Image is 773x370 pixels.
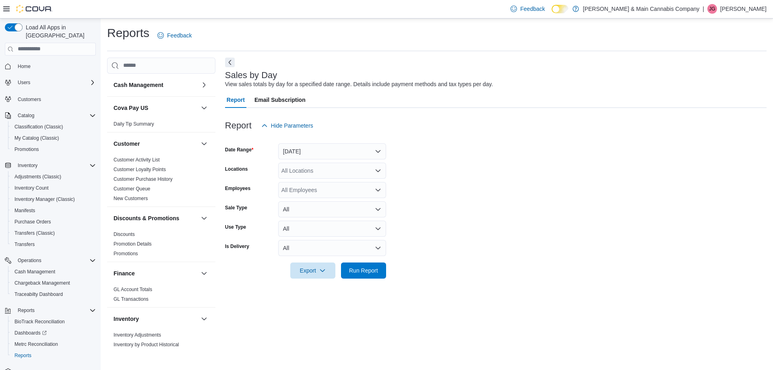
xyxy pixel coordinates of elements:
[11,351,35,360] a: Reports
[225,166,248,172] label: Locations
[290,263,335,279] button: Export
[11,328,50,338] a: Dashboards
[14,196,75,203] span: Inventory Manager (Classic)
[14,146,39,153] span: Promotions
[278,201,386,217] button: All
[18,112,34,119] span: Catalog
[520,5,545,13] span: Feedback
[114,140,140,148] h3: Customer
[114,166,166,173] span: Customer Loyalty Points
[11,217,54,227] a: Purchase Orders
[18,79,30,86] span: Users
[11,278,96,288] span: Chargeback Management
[258,118,316,134] button: Hide Parameters
[8,289,99,300] button: Traceabilty Dashboard
[14,207,35,214] span: Manifests
[227,92,245,108] span: Report
[114,186,150,192] a: Customer Queue
[199,213,209,223] button: Discounts & Promotions
[11,228,96,238] span: Transfers (Classic)
[14,352,31,359] span: Reports
[8,327,99,339] a: Dashboards
[11,328,96,338] span: Dashboards
[11,339,61,349] a: Metrc Reconciliation
[11,217,96,227] span: Purchase Orders
[14,135,59,141] span: My Catalog (Classic)
[271,122,313,130] span: Hide Parameters
[107,155,215,207] div: Customer
[8,227,99,239] button: Transfers (Classic)
[14,341,58,347] span: Metrc Reconciliation
[199,269,209,278] button: Finance
[14,306,38,315] button: Reports
[8,339,99,350] button: Metrc Reconciliation
[11,289,96,299] span: Traceabilty Dashboard
[114,315,198,323] button: Inventory
[114,332,161,338] a: Inventory Adjustments
[11,183,96,193] span: Inventory Count
[11,339,96,349] span: Metrc Reconciliation
[18,96,41,103] span: Customers
[114,296,149,302] a: GL Transactions
[16,5,52,13] img: Cova
[295,263,331,279] span: Export
[11,206,96,215] span: Manifests
[14,111,37,120] button: Catalog
[8,277,99,289] button: Chargeback Management
[225,80,493,89] div: View sales totals by day for a specified date range. Details include payment methods and tax type...
[225,121,252,130] h3: Report
[14,94,96,104] span: Customers
[375,187,381,193] button: Open list of options
[114,342,179,347] a: Inventory by Product Historical
[8,216,99,227] button: Purchase Orders
[225,243,249,250] label: Is Delivery
[11,240,96,249] span: Transfers
[11,133,96,143] span: My Catalog (Classic)
[14,230,55,236] span: Transfers (Classic)
[114,104,148,112] h3: Cova Pay US
[114,81,198,89] button: Cash Management
[23,23,96,39] span: Load All Apps in [GEOGRAPHIC_DATA]
[8,171,99,182] button: Adjustments (Classic)
[11,317,96,327] span: BioTrack Reconciliation
[8,239,99,250] button: Transfers
[8,132,99,144] button: My Catalog (Classic)
[107,285,215,307] div: Finance
[199,80,209,90] button: Cash Management
[18,162,37,169] span: Inventory
[2,93,99,105] button: Customers
[11,240,38,249] a: Transfers
[14,185,49,191] span: Inventory Count
[14,291,63,298] span: Traceabilty Dashboard
[114,214,198,222] button: Discounts & Promotions
[114,167,166,172] a: Customer Loyalty Points
[709,4,715,14] span: JG
[254,92,306,108] span: Email Subscription
[11,133,62,143] a: My Catalog (Classic)
[2,255,99,266] button: Operations
[225,205,247,211] label: Sale Type
[225,147,254,153] label: Date Range
[11,289,66,299] a: Traceabilty Dashboard
[114,140,198,148] button: Customer
[8,205,99,216] button: Manifests
[14,330,47,336] span: Dashboards
[278,221,386,237] button: All
[107,229,215,262] div: Discounts & Promotions
[11,267,96,277] span: Cash Management
[114,341,179,348] span: Inventory by Product Historical
[14,174,61,180] span: Adjustments (Classic)
[225,58,235,67] button: Next
[114,121,154,127] span: Daily Tip Summary
[114,81,163,89] h3: Cash Management
[114,231,135,238] span: Discounts
[707,4,717,14] div: Julie Garcia
[114,287,152,292] a: GL Account Totals
[278,240,386,256] button: All
[114,315,139,323] h3: Inventory
[14,111,96,120] span: Catalog
[114,286,152,293] span: GL Account Totals
[14,219,51,225] span: Purchase Orders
